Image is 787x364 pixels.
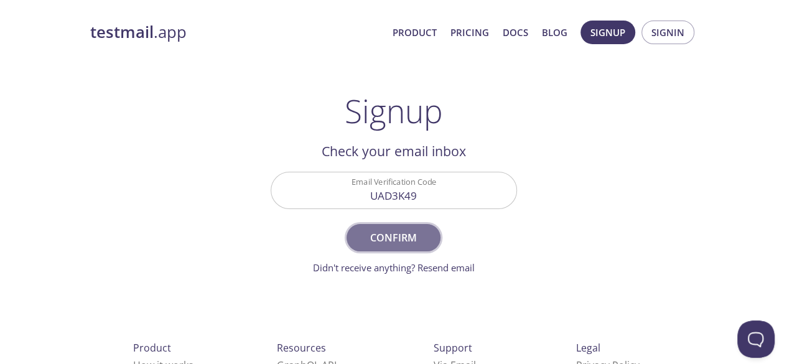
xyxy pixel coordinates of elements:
button: Signin [641,21,694,44]
span: Support [434,341,472,355]
strong: testmail [90,21,154,43]
span: Legal [576,341,600,355]
h1: Signup [345,92,443,129]
a: Blog [542,24,567,40]
span: Resources [277,341,326,355]
a: Product [393,24,437,40]
a: Didn't receive anything? Resend email [313,261,475,274]
h2: Check your email inbox [271,141,517,162]
span: Confirm [360,229,426,246]
button: Confirm [347,224,440,251]
span: Signin [651,24,684,40]
a: testmail.app [90,22,383,43]
span: Signup [590,24,625,40]
a: Pricing [450,24,489,40]
button: Signup [580,21,635,44]
a: Docs [503,24,528,40]
span: Product [133,341,171,355]
iframe: Help Scout Beacon - Open [737,320,775,358]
